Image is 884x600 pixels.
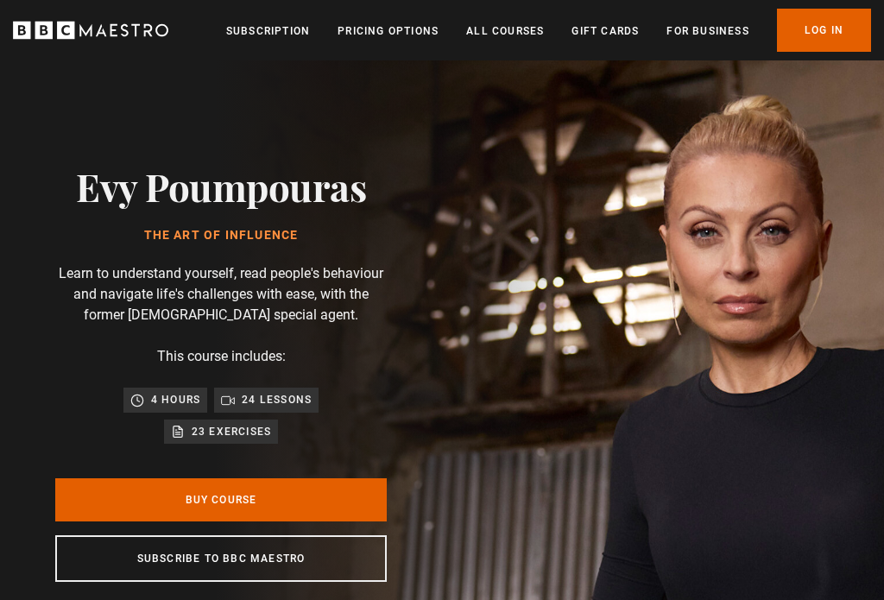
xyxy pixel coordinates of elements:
[55,535,387,582] a: Subscribe to BBC Maestro
[13,17,168,43] svg: BBC Maestro
[338,22,439,40] a: Pricing Options
[192,423,271,440] p: 23 exercises
[466,22,544,40] a: All Courses
[777,9,871,52] a: Log In
[55,263,387,325] p: Learn to understand yourself, read people's behaviour and navigate life's challenges with ease, w...
[76,164,366,208] h2: Evy Poumpouras
[226,9,871,52] nav: Primary
[55,478,387,521] a: Buy Course
[226,22,310,40] a: Subscription
[666,22,748,40] a: For business
[242,391,312,408] p: 24 lessons
[157,346,286,367] p: This course includes:
[76,229,366,243] h1: The Art of Influence
[151,391,200,408] p: 4 hours
[571,22,639,40] a: Gift Cards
